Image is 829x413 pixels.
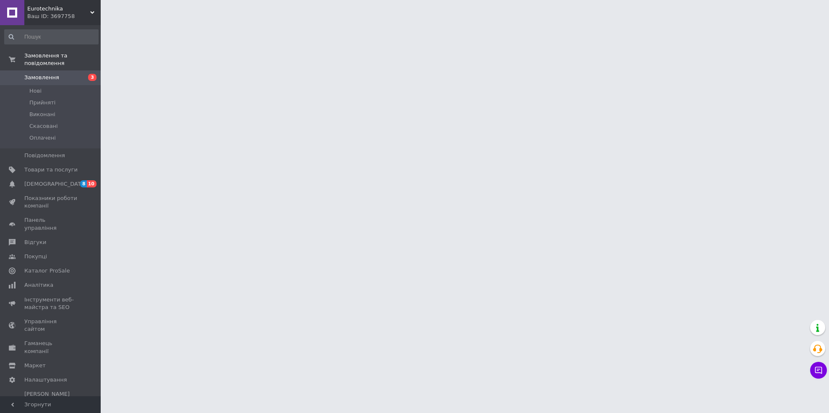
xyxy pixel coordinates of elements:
[27,5,90,13] span: Eurotechnika
[24,166,78,174] span: Товари та послуги
[29,87,42,95] span: Нові
[80,180,87,187] span: 8
[87,180,96,187] span: 10
[24,152,65,159] span: Повідомлення
[810,362,827,379] button: Чат з покупцем
[29,111,55,118] span: Виконані
[24,281,53,289] span: Аналітика
[24,362,46,369] span: Маркет
[24,216,78,231] span: Панель управління
[29,122,58,130] span: Скасовані
[24,180,86,188] span: [DEMOGRAPHIC_DATA]
[29,99,55,106] span: Прийняті
[24,340,78,355] span: Гаманець компанії
[24,296,78,311] span: Інструменти веб-майстра та SEO
[24,52,101,67] span: Замовлення та повідомлення
[24,74,59,81] span: Замовлення
[88,74,96,81] span: 3
[24,195,78,210] span: Показники роботи компанії
[24,253,47,260] span: Покупці
[24,376,67,384] span: Налаштування
[24,239,46,246] span: Відгуки
[27,13,101,20] div: Ваш ID: 3697758
[24,267,70,275] span: Каталог ProSale
[29,134,56,142] span: Оплачені
[24,318,78,333] span: Управління сайтом
[4,29,99,44] input: Пошук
